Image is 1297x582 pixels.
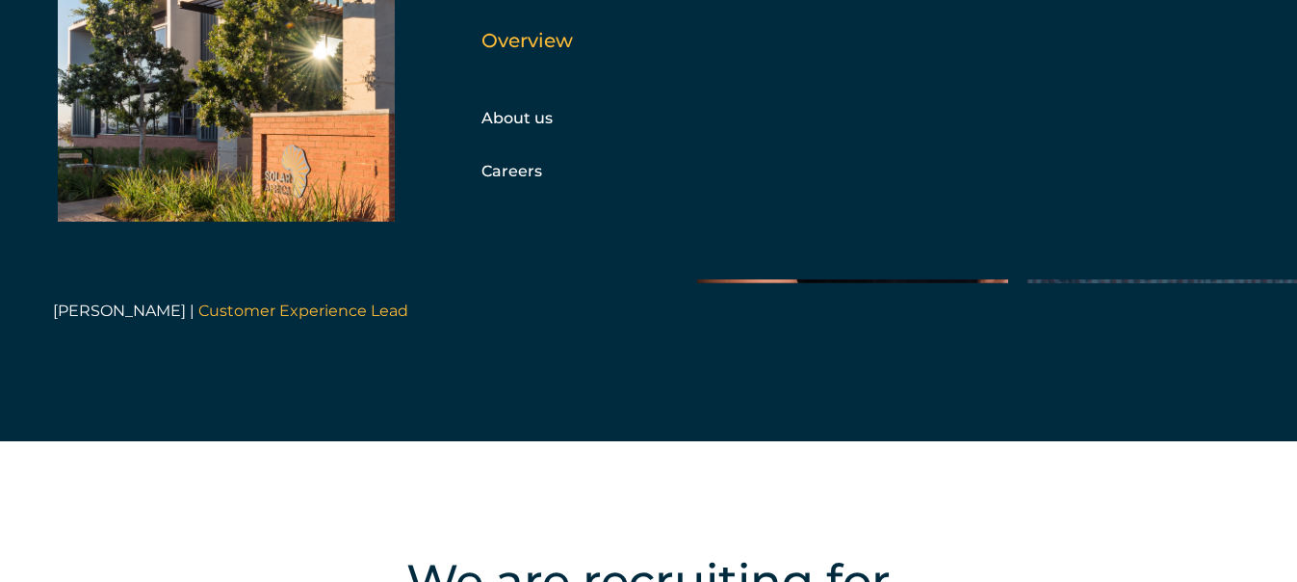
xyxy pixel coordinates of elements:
a: Overview [481,29,573,52]
span: [PERSON_NAME] | [53,302,195,320]
a: Careers [481,162,542,180]
a: About us [481,109,553,127]
span: Customer Experience Lead [198,302,408,320]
